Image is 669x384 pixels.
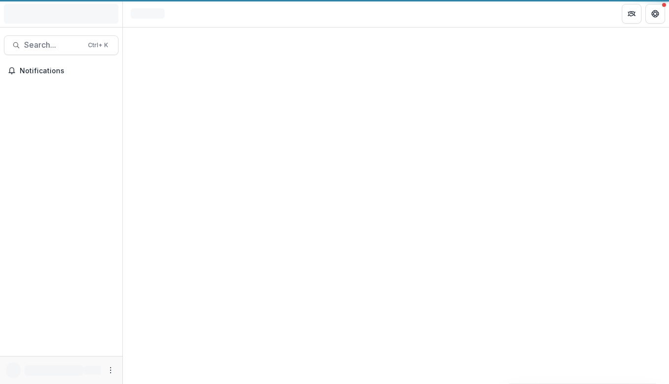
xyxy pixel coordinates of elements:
button: Partners [622,4,641,24]
div: Ctrl + K [86,40,110,51]
button: Search... [4,35,118,55]
button: Notifications [4,63,118,79]
span: Notifications [20,67,115,75]
span: Search... [24,40,82,50]
button: More [105,364,116,376]
nav: breadcrumb [127,6,169,21]
button: Get Help [645,4,665,24]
